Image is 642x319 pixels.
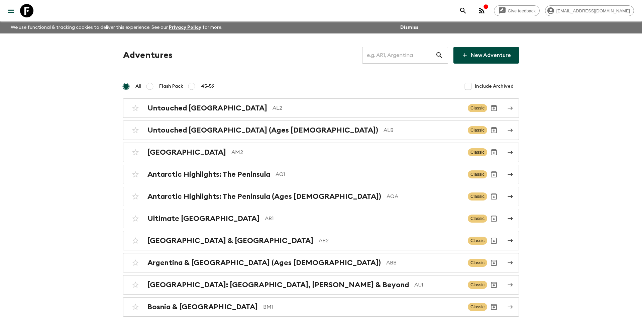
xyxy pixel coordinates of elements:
[147,170,270,179] h2: Antarctic Highlights: The Peninsula
[487,168,501,181] button: Archive
[468,170,487,178] span: Classic
[8,21,225,33] p: We use functional & tracking cookies to deliver this experience. See our for more.
[399,23,420,32] button: Dismiss
[147,104,267,112] h2: Untouched [GEOGRAPHIC_DATA]
[263,303,462,311] p: BM1
[135,83,141,90] span: All
[319,237,462,245] p: AB2
[231,148,462,156] p: AM2
[147,192,381,201] h2: Antarctic Highlights: The Peninsula (Ages [DEMOGRAPHIC_DATA])
[4,4,17,17] button: menu
[468,148,487,156] span: Classic
[147,281,409,289] h2: [GEOGRAPHIC_DATA]: [GEOGRAPHIC_DATA], [PERSON_NAME] & Beyond
[123,275,519,295] a: [GEOGRAPHIC_DATA]: [GEOGRAPHIC_DATA], [PERSON_NAME] & BeyondAU1ClassicArchive
[487,234,501,247] button: Archive
[487,124,501,137] button: Archive
[487,190,501,203] button: Archive
[468,237,487,245] span: Classic
[386,259,462,267] p: ABB
[494,5,540,16] a: Give feedback
[147,258,381,267] h2: Argentina & [GEOGRAPHIC_DATA] (Ages [DEMOGRAPHIC_DATA])
[545,5,634,16] div: [EMAIL_ADDRESS][DOMAIN_NAME]
[468,303,487,311] span: Classic
[123,98,519,118] a: Untouched [GEOGRAPHIC_DATA]AL2ClassicArchive
[487,300,501,314] button: Archive
[387,192,462,201] p: AQA
[123,121,519,140] a: Untouched [GEOGRAPHIC_DATA] (Ages [DEMOGRAPHIC_DATA])ALBClassicArchive
[147,236,313,245] h2: [GEOGRAPHIC_DATA] & [GEOGRAPHIC_DATA]
[468,104,487,112] span: Classic
[487,256,501,269] button: Archive
[147,126,378,135] h2: Untouched [GEOGRAPHIC_DATA] (Ages [DEMOGRAPHIC_DATA])
[147,214,259,223] h2: Ultimate [GEOGRAPHIC_DATA]
[169,25,201,30] a: Privacy Policy
[123,143,519,162] a: [GEOGRAPHIC_DATA]AM2ClassicArchive
[487,101,501,115] button: Archive
[276,170,462,178] p: AQ1
[123,165,519,184] a: Antarctic Highlights: The PeninsulaAQ1ClassicArchive
[468,259,487,267] span: Classic
[468,192,487,201] span: Classic
[265,215,462,223] p: AR1
[123,209,519,228] a: Ultimate [GEOGRAPHIC_DATA]AR1ClassicArchive
[453,47,519,64] a: New Adventure
[384,126,462,134] p: ALB
[273,104,462,112] p: AL2
[159,83,183,90] span: Flash Pack
[553,8,634,13] span: [EMAIL_ADDRESS][DOMAIN_NAME]
[487,212,501,225] button: Archive
[123,297,519,317] a: Bosnia & [GEOGRAPHIC_DATA]BM1ClassicArchive
[414,281,462,289] p: AU1
[456,4,470,17] button: search adventures
[362,46,435,65] input: e.g. AR1, Argentina
[487,146,501,159] button: Archive
[147,148,226,157] h2: [GEOGRAPHIC_DATA]
[123,253,519,272] a: Argentina & [GEOGRAPHIC_DATA] (Ages [DEMOGRAPHIC_DATA])ABBClassicArchive
[123,49,173,62] h1: Adventures
[468,126,487,134] span: Classic
[147,303,258,311] h2: Bosnia & [GEOGRAPHIC_DATA]
[123,231,519,250] a: [GEOGRAPHIC_DATA] & [GEOGRAPHIC_DATA]AB2ClassicArchive
[487,278,501,292] button: Archive
[475,83,514,90] span: Include Archived
[201,83,215,90] span: 45-59
[504,8,539,13] span: Give feedback
[468,215,487,223] span: Classic
[468,281,487,289] span: Classic
[123,187,519,206] a: Antarctic Highlights: The Peninsula (Ages [DEMOGRAPHIC_DATA])AQAClassicArchive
